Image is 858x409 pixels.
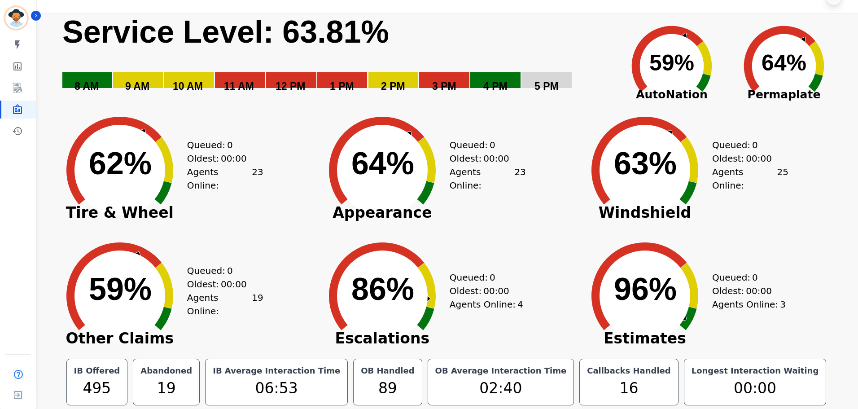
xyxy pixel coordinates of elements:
[221,152,247,165] span: 00:00
[359,365,416,377] div: OB Handled
[450,284,517,298] div: Oldest:
[514,165,525,192] span: 23
[777,165,788,192] span: 25
[690,365,821,377] div: Longest Interaction Waiting
[187,277,254,291] div: Oldest:
[450,271,517,284] div: Queued:
[221,277,247,291] span: 00:00
[483,284,509,298] span: 00:00
[359,377,416,400] div: 89
[450,298,526,311] div: Agents Online:
[616,86,728,103] span: AutoNation
[578,208,712,217] span: Windshield
[450,165,526,192] div: Agents Online:
[752,138,758,152] span: 0
[490,271,495,284] span: 0
[728,86,840,103] span: Permaplate
[252,165,263,192] span: 23
[315,208,450,217] span: Appearance
[224,80,254,92] text: 11 AM
[211,377,342,400] div: 06:53
[89,146,152,181] text: 62%
[712,165,788,192] div: Agents Online:
[381,80,405,92] text: 2 PM
[89,272,152,307] text: 59%
[433,365,569,377] div: OB Average Interaction Time
[187,291,263,318] div: Agents Online:
[276,80,305,92] text: 12 PM
[746,152,772,165] span: 00:00
[762,50,806,75] text: 64%
[139,377,194,400] div: 19
[5,7,27,29] img: Bordered avatar
[187,152,254,165] div: Oldest:
[483,152,509,165] span: 00:00
[252,291,263,318] span: 19
[712,271,779,284] div: Queued:
[53,334,187,343] span: Other Claims
[712,152,779,165] div: Oldest:
[614,146,677,181] text: 63%
[780,298,786,311] span: 3
[72,377,122,400] div: 495
[483,80,508,92] text: 4 PM
[72,365,122,377] div: IB Offered
[61,13,614,105] svg: Service Level: 0%
[125,80,149,92] text: 9 AM
[74,80,99,92] text: 8 AM
[432,80,456,92] text: 3 PM
[752,271,758,284] span: 0
[712,298,788,311] div: Agents Online:
[227,138,233,152] span: 0
[690,377,821,400] div: 00:00
[517,298,523,311] span: 4
[450,152,517,165] div: Oldest:
[578,334,712,343] span: Estimates
[187,138,254,152] div: Queued:
[187,165,263,192] div: Agents Online:
[187,264,254,277] div: Queued:
[585,377,673,400] div: 16
[173,80,203,92] text: 10 AM
[746,284,772,298] span: 00:00
[139,365,194,377] div: Abandoned
[490,138,495,152] span: 0
[614,272,677,307] text: 96%
[351,272,414,307] text: 86%
[450,138,517,152] div: Queued:
[649,50,694,75] text: 59%
[433,377,569,400] div: 02:40
[53,208,187,217] span: Tire & Wheel
[585,365,673,377] div: Callbacks Handled
[712,284,779,298] div: Oldest:
[351,146,414,181] text: 64%
[712,138,779,152] div: Queued:
[227,264,233,277] span: 0
[62,14,389,49] text: Service Level: 63.81%
[330,80,354,92] text: 1 PM
[211,365,342,377] div: IB Average Interaction Time
[534,80,559,92] text: 5 PM
[315,334,450,343] span: Escalations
